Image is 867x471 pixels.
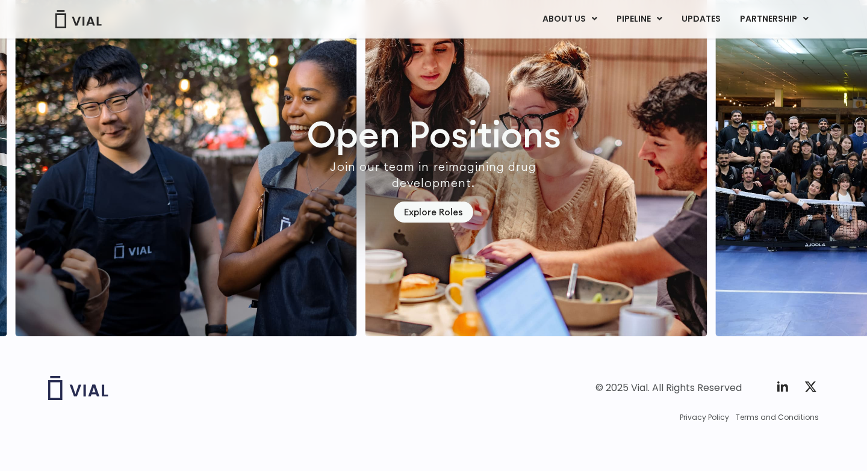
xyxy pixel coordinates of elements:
[533,9,606,29] a: ABOUT USMenu Toggle
[48,376,108,400] img: Vial logo wih "Vial" spelled out
[680,412,729,423] a: Privacy Policy
[730,9,818,29] a: PARTNERSHIPMenu Toggle
[607,9,671,29] a: PIPELINEMenu Toggle
[595,381,742,395] div: © 2025 Vial. All Rights Reserved
[736,412,819,423] a: Terms and Conditions
[672,9,730,29] a: UPDATES
[54,10,102,28] img: Vial Logo
[394,202,473,223] a: Explore Roles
